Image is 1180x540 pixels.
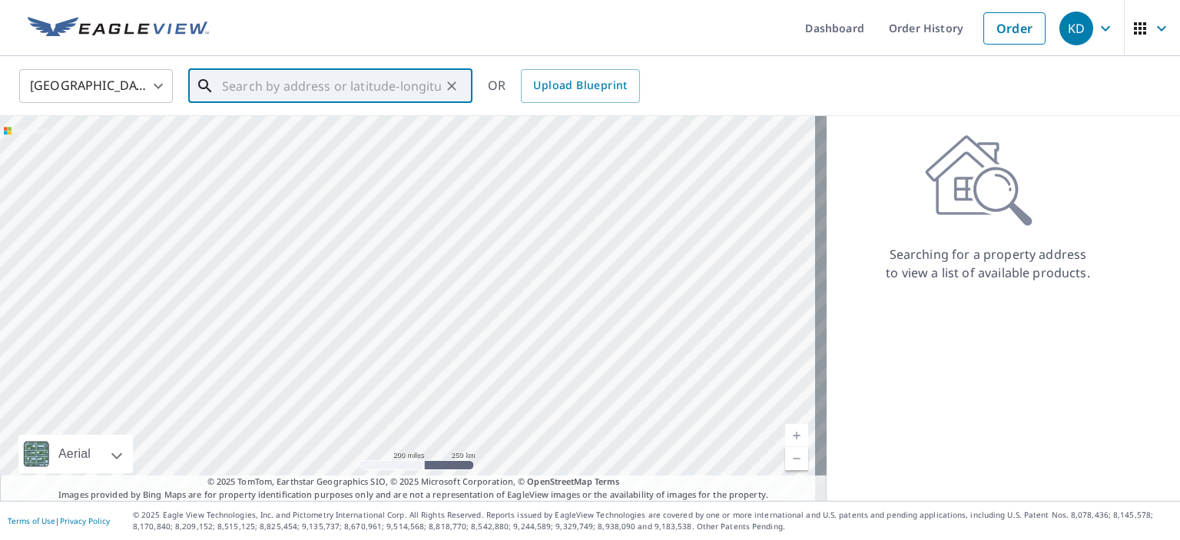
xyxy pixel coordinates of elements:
div: Aerial [54,435,95,473]
span: © 2025 TomTom, Earthstar Geographics SIO, © 2025 Microsoft Corporation, © [207,475,620,489]
a: OpenStreetMap [527,475,592,487]
input: Search by address or latitude-longitude [222,65,441,108]
img: EV Logo [28,17,209,40]
a: Current Level 5, Zoom Out [785,447,808,470]
a: Terms [595,475,620,487]
div: Aerial [18,435,133,473]
a: Privacy Policy [60,515,110,526]
p: | [8,516,110,525]
a: Current Level 5, Zoom In [785,424,808,447]
div: [GEOGRAPHIC_DATA] [19,65,173,108]
a: Order [983,12,1046,45]
button: Clear [441,75,462,97]
div: KD [1059,12,1093,45]
div: OR [488,69,640,103]
p: © 2025 Eagle View Technologies, Inc. and Pictometry International Corp. All Rights Reserved. Repo... [133,509,1172,532]
span: Upload Blueprint [533,76,627,95]
a: Terms of Use [8,515,55,526]
p: Searching for a property address to view a list of available products. [885,245,1091,282]
a: Upload Blueprint [521,69,639,103]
